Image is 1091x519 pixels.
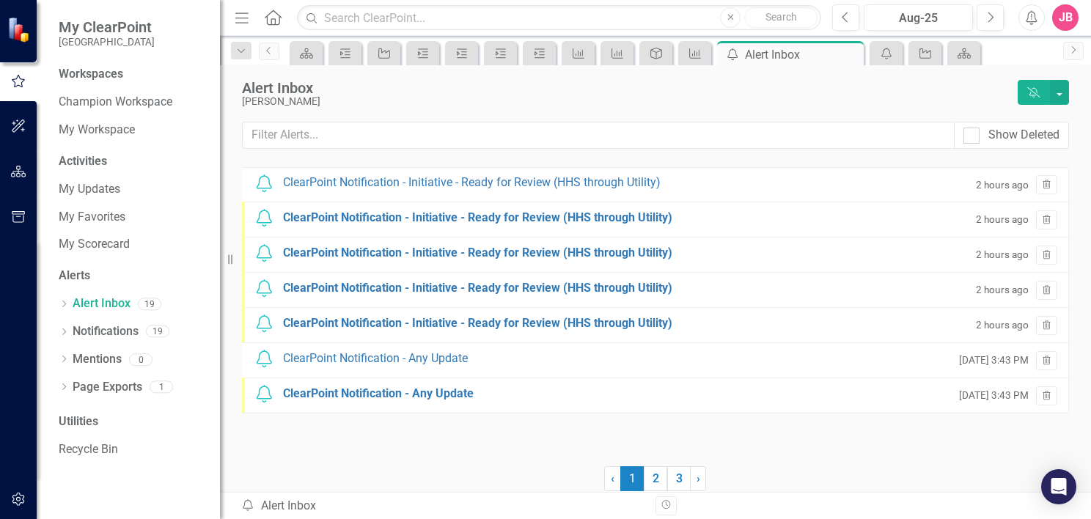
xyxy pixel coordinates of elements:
[976,248,1029,262] small: 2 hours ago
[976,318,1029,332] small: 2 hours ago
[644,466,667,491] a: 2
[976,213,1029,227] small: 2 hours ago
[297,5,821,31] input: Search ClearPoint...
[976,178,1029,192] small: 2 hours ago
[59,181,205,198] a: My Updates
[59,66,123,83] div: Workspaces
[240,498,644,515] div: Alert Inbox
[138,298,161,310] div: 19
[59,441,205,458] a: Recycle Bin
[745,45,860,64] div: Alert Inbox
[744,7,818,28] button: Search
[864,4,973,31] button: Aug-25
[73,323,139,340] a: Notifications
[73,379,142,396] a: Page Exports
[283,210,672,227] div: ClearPoint Notification - Initiative - Ready for Review (HHS through Utility)
[620,466,644,491] span: 1
[283,245,672,262] div: ClearPoint Notification - Initiative - Ready for Review (HHS through Utility)
[869,10,968,27] div: Aug-25
[283,280,672,297] div: ClearPoint Notification - Initiative - Ready for Review (HHS through Utility)
[988,127,1059,144] div: Show Deleted
[242,122,955,149] input: Filter Alerts...
[242,80,1010,96] div: Alert Inbox
[976,283,1029,297] small: 2 hours ago
[59,153,205,170] div: Activities
[59,209,205,226] a: My Favorites
[59,236,205,253] a: My Scorecard
[283,315,672,332] div: ClearPoint Notification - Initiative - Ready for Review (HHS through Utility)
[129,353,153,366] div: 0
[73,295,131,312] a: Alert Inbox
[150,381,173,394] div: 1
[7,17,33,43] img: ClearPoint Strategy
[59,268,205,284] div: Alerts
[59,413,205,430] div: Utilities
[611,471,614,485] span: ‹
[59,122,205,139] a: My Workspace
[146,325,169,338] div: 19
[697,471,700,485] span: ›
[283,350,468,367] div: ClearPoint Notification - Any Update
[667,466,691,491] a: 3
[283,174,661,191] div: ClearPoint Notification - Initiative - Ready for Review (HHS through Utility)
[959,353,1029,367] small: [DATE] 3:43 PM
[242,96,1010,107] div: [PERSON_NAME]
[73,351,122,368] a: Mentions
[765,11,797,23] span: Search
[1052,4,1079,31] button: JB
[283,386,474,402] div: ClearPoint Notification - Any Update
[959,389,1029,402] small: [DATE] 3:43 PM
[59,18,155,36] span: My ClearPoint
[59,94,205,111] a: Champion Workspace
[59,36,155,48] small: [GEOGRAPHIC_DATA]
[1041,469,1076,504] div: Open Intercom Messenger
